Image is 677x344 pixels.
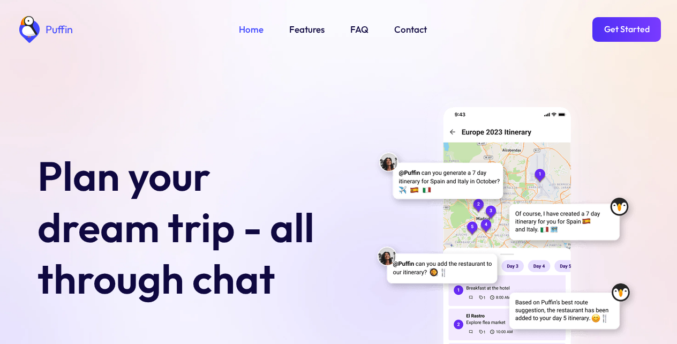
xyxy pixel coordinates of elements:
a: Home [239,23,264,36]
div: Puffin [43,24,73,35]
a: Contact [394,23,427,36]
a: Features [289,23,325,36]
a: Get Started [592,17,661,42]
a: home [16,16,73,43]
h1: Plan your dream trip - all through chat [37,150,332,304]
a: FAQ [350,23,368,36]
